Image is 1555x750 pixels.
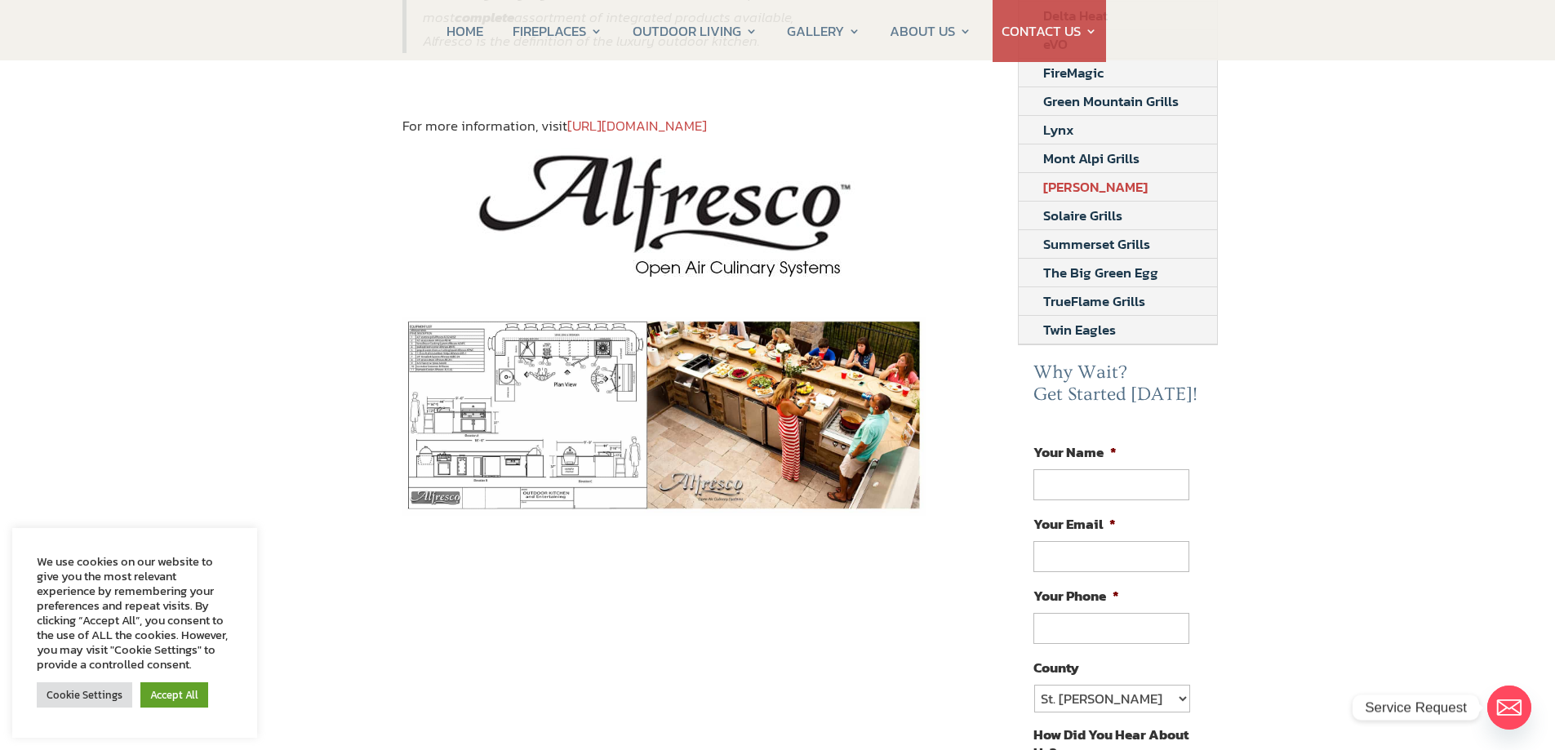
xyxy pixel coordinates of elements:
label: Your Email [1033,515,1116,533]
a: Mont Alpi Grills [1019,144,1164,172]
a: Cookie Settings [37,682,132,708]
a: Email [1487,686,1531,730]
a: Lynx [1019,116,1099,144]
p: For more information, visit [402,114,926,138]
a: Green Mountain Grills [1019,87,1203,115]
a: The Big Green Egg [1019,259,1183,286]
img: alfrescogrillslogo [469,149,859,277]
a: FireMagic [1019,59,1128,87]
h2: Why Wait? Get Started [DATE]! [1033,362,1202,415]
a: [URL][DOMAIN_NAME] [567,115,707,136]
a: TrueFlame Grills [1019,287,1170,315]
a: Accept All [140,682,208,708]
a: [PERSON_NAME] [1019,173,1172,201]
a: Twin Eagles [1019,316,1140,344]
div: We use cookies on our website to give you the most relevant experience by remembering your prefer... [37,554,233,672]
label: County [1033,659,1079,677]
a: Solaire Grills [1019,202,1147,229]
a: Summerset Grills [1019,230,1175,258]
label: Your Name [1033,443,1117,461]
label: Your Phone [1033,587,1119,605]
img: alfresco [402,317,926,516]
